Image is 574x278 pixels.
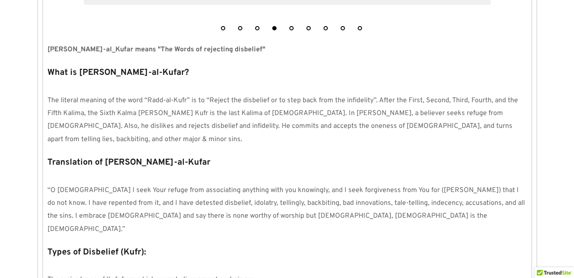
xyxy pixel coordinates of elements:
[47,96,520,144] span: The literal meaning of the word “Radd-al-Kufr” is to “Reject the disbelief or to step back from t...
[47,186,527,234] span: “O [DEMOGRAPHIC_DATA] I seek Your refuge from associating anything with you knowingly, and I seek...
[324,26,328,30] button: 7 of 9
[341,26,345,30] button: 8 of 9
[306,26,311,30] button: 6 of 9
[255,26,259,30] button: 3 of 9
[221,26,225,30] button: 1 of 9
[289,26,294,30] button: 5 of 9
[272,26,277,30] button: 4 of 9
[358,26,362,30] button: 9 of 9
[47,67,189,78] strong: What is [PERSON_NAME]-al-Kufar?
[47,247,146,258] strong: Types of Disbelief (Kufr):
[47,45,265,54] strong: [PERSON_NAME]-al_Kufar means "The Words of rejecting disbelief"
[47,157,210,168] strong: Translation of [PERSON_NAME]-al-Kufar
[238,26,242,30] button: 2 of 9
